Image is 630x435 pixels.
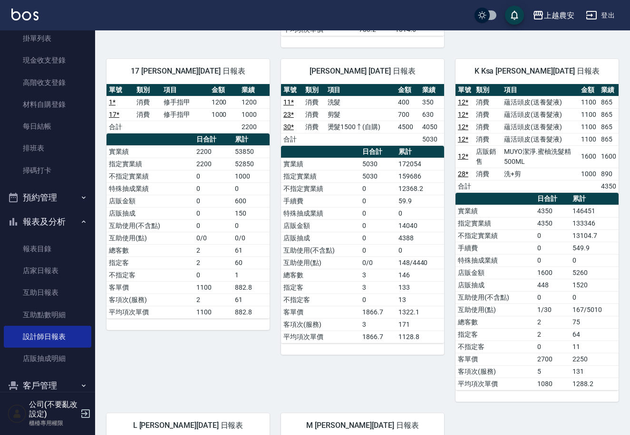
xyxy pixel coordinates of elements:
td: 0 [535,242,570,254]
th: 項目 [502,84,579,96]
td: 1080 [535,378,570,390]
td: 0/0 [194,232,233,244]
td: 4050 [420,121,444,133]
div: 上越農安 [544,9,574,21]
td: 0 [194,195,233,207]
td: 1600 [599,145,619,168]
td: 13 [396,293,444,306]
td: 882.8 [233,306,270,318]
td: 1600 [579,145,599,168]
td: 平均項次單價 [107,306,194,318]
td: 59.9 [396,195,444,207]
td: 1100 [579,108,599,121]
td: 蘊活頭皮(送養髮液) [502,133,579,145]
td: 600 [233,195,270,207]
td: 0 [360,219,396,232]
td: 實業績 [456,205,535,217]
td: 消費 [134,108,162,121]
button: 上越農安 [529,6,578,25]
td: 店販抽成 [107,207,194,219]
th: 類別 [134,84,162,96]
button: 登出 [582,7,619,24]
td: 合計 [107,121,134,133]
td: 1000 [233,170,270,182]
td: 700 [396,108,420,121]
span: [PERSON_NAME] [DATE] 日報表 [292,66,433,76]
td: 4388 [396,232,444,244]
td: 0 [233,182,270,195]
th: 單號 [456,84,474,96]
td: 互助使用(不含點) [456,291,535,303]
td: 146451 [570,205,619,217]
th: 累計 [233,133,270,146]
td: 互助使用(點) [281,256,360,269]
th: 日合計 [360,146,396,158]
td: 0 [360,232,396,244]
td: 1322.1 [396,306,444,318]
td: 61 [233,293,270,306]
td: 指定實業績 [107,158,194,170]
table: a dense table [107,133,270,319]
td: 不指定實業績 [456,229,535,242]
td: 1000 [579,168,599,180]
td: 865 [599,96,619,108]
td: 0 [360,182,396,195]
p: 櫃檯專用權限 [29,419,78,427]
th: 累計 [570,193,619,205]
td: 0 [194,219,233,232]
td: 不指定客 [281,293,360,306]
td: 0 [360,244,396,256]
td: 3 [360,318,396,331]
td: 1288.2 [570,378,619,390]
a: 店家日報表 [4,260,91,282]
td: 消費 [474,168,502,180]
td: 不指定實業績 [107,170,194,182]
td: 1000 [239,108,270,121]
td: 店販金額 [107,195,194,207]
td: 洗+剪 [502,168,579,180]
table: a dense table [107,84,270,133]
td: 350 [420,96,444,108]
span: M [PERSON_NAME][DATE] 日報表 [292,421,433,430]
td: 1600 [535,266,570,279]
th: 日合計 [535,193,570,205]
td: 1128.8 [396,331,444,343]
td: 不指定客 [107,269,194,281]
td: 實業績 [281,158,360,170]
td: 882.8 [233,281,270,293]
td: 3 [360,269,396,281]
td: 蘊活頭皮(送養髮液) [502,121,579,133]
th: 金額 [579,84,599,96]
td: 店販金額 [456,266,535,279]
th: 單號 [107,84,134,96]
td: 店販銷售 [474,145,502,168]
th: 金額 [396,84,420,96]
td: 75 [570,316,619,328]
th: 類別 [303,84,325,96]
td: 3 [360,281,396,293]
img: Person [8,404,27,423]
td: 1100 [579,96,599,108]
a: 掛單列表 [4,28,91,49]
td: 不指定客 [456,340,535,353]
td: 2 [194,244,233,256]
td: 2 [535,316,570,328]
td: 互助使用(點) [456,303,535,316]
td: 店販金額 [281,219,360,232]
td: 1100 [194,306,233,318]
td: 客單價 [456,353,535,365]
td: 14040 [396,219,444,232]
td: 4350 [535,205,570,217]
td: 60 [233,256,270,269]
table: a dense table [456,84,619,193]
button: 預約管理 [4,185,91,210]
td: 1200 [209,96,240,108]
td: 12368.2 [396,182,444,195]
td: 148/4440 [396,256,444,269]
td: 4350 [599,180,619,192]
td: 0 [360,207,396,219]
td: 客單價 [107,281,194,293]
td: 不指定實業績 [281,182,360,195]
table: a dense table [281,84,444,146]
td: 1100 [579,121,599,133]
